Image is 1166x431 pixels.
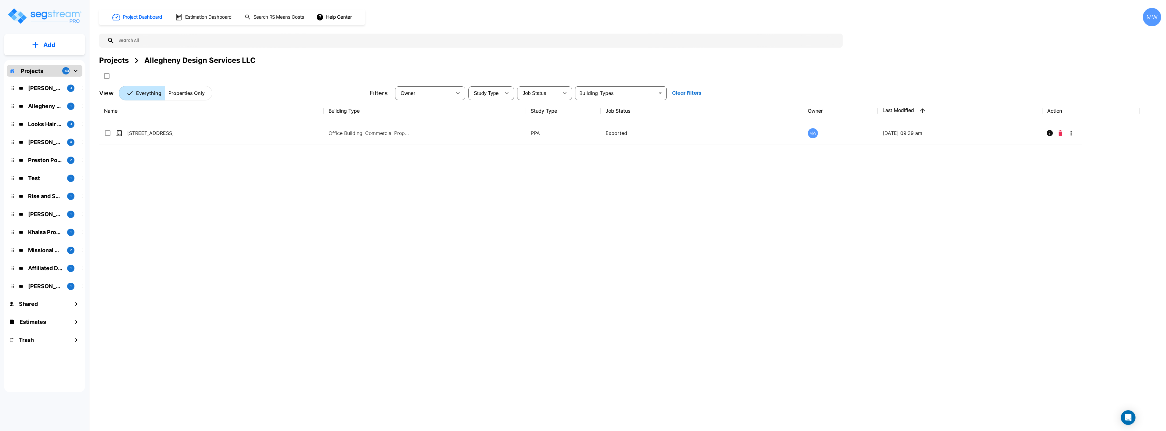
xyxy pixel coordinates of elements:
[531,129,596,137] p: PPA
[21,67,43,75] p: Projects
[168,89,205,97] p: Properties Only
[165,86,212,100] button: Properties Only
[119,86,212,100] div: Platform
[606,129,798,137] p: Exported
[70,85,72,91] p: 3
[99,55,129,66] div: Projects
[28,282,62,290] p: Truxell & Valentino
[329,129,411,137] p: Office Building, Commercial Property Site
[656,89,664,97] button: Open
[601,100,803,122] th: Job Status
[114,34,840,48] input: Search All
[1042,100,1140,122] th: Action
[70,103,72,109] p: 1
[526,100,601,122] th: Study Type
[28,120,62,128] p: Looks Hair Salon
[1044,127,1056,139] button: Info
[63,68,69,74] p: 140
[28,228,62,236] p: Khalsa Properties
[144,55,256,66] div: Allegheny Design Services LLC
[28,192,62,200] p: Rise and Shine Rentals
[127,129,188,137] p: [STREET_ADDRESS]
[883,129,1038,137] p: [DATE] 09:39 am
[19,336,34,344] h1: Trash
[99,100,324,122] th: Name
[70,212,72,217] p: 1
[315,11,354,23] button: Help Center
[28,174,62,182] p: Test
[1143,8,1161,26] div: MW
[43,40,56,49] p: Add
[878,100,1042,122] th: Last Modified
[70,194,72,199] p: 1
[369,89,388,98] p: Filters
[474,91,498,96] span: Study Type
[324,100,526,122] th: Building Type
[808,128,818,138] div: MW
[28,102,62,110] p: Allegheny Design Services LLC
[28,210,62,218] p: Lisa Overton
[70,176,72,181] p: 1
[1056,127,1065,139] button: Delete
[70,139,72,145] p: 4
[396,85,452,102] div: Select
[254,14,304,21] h1: Search RS Means Costs
[110,10,165,24] button: Project Dashboard
[136,89,161,97] p: Everything
[242,11,308,23] button: Search RS Means Costs
[99,89,114,98] p: View
[28,156,62,164] p: Preston Pointe
[577,89,655,97] input: Building Types
[1065,127,1077,139] button: More-Options
[28,264,62,272] p: Affiliated Development
[518,85,559,102] div: Select
[70,158,72,163] p: 2
[70,121,72,127] p: 3
[173,11,235,24] button: Estimation Dashboard
[28,138,62,146] p: Ramon's Tire & Wheel shop
[670,87,704,99] button: Clear Filters
[28,84,62,92] p: Arkadiy Yakubov
[20,318,46,326] h1: Estimates
[70,230,72,235] p: 1
[70,284,72,289] p: 1
[101,70,113,82] button: SelectAll
[523,91,546,96] span: Job Status
[401,91,415,96] span: Owner
[803,100,878,122] th: Owner
[7,7,82,25] img: Logo
[70,248,72,253] p: 2
[28,246,62,254] p: Missional Group
[119,86,165,100] button: Everything
[470,85,501,102] div: Select
[4,36,85,54] button: Add
[19,300,38,308] h1: Shared
[185,14,232,21] h1: Estimation Dashboard
[1121,410,1135,425] div: Open Intercom Messenger
[70,266,72,271] p: 1
[123,14,162,21] h1: Project Dashboard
